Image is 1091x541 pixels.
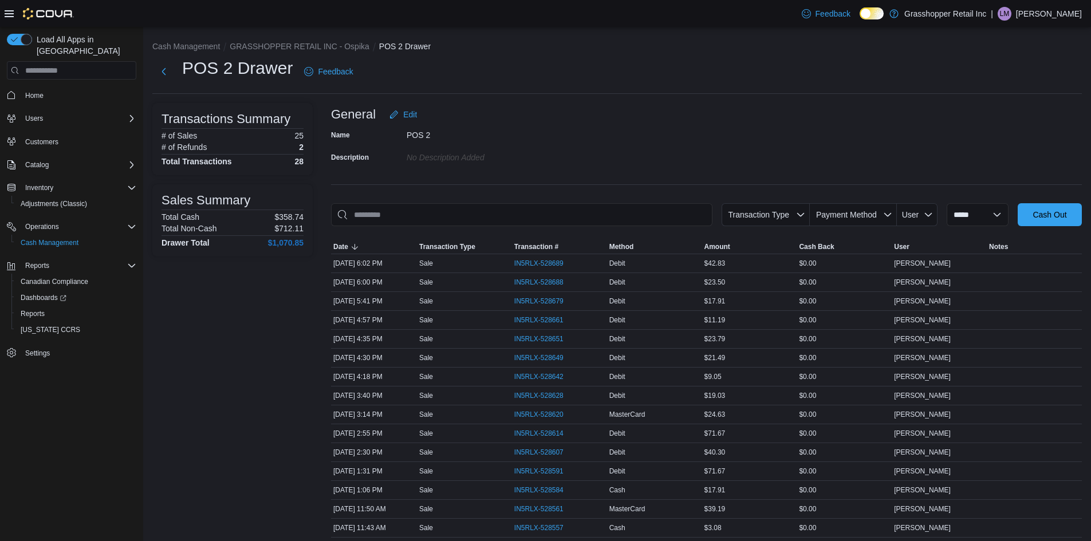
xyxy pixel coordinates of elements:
[704,467,726,476] span: $71.67
[514,483,575,497] button: IN5RLX-528584
[331,332,417,346] div: [DATE] 4:35 PM
[294,157,304,166] h4: 28
[609,315,625,325] span: Debit
[419,523,433,532] p: Sale
[609,278,625,287] span: Debit
[799,242,834,251] span: Cash Back
[419,372,433,381] p: Sale
[904,7,986,21] p: Grasshopper Retail Inc
[2,110,141,127] button: Users
[419,259,433,268] p: Sale
[514,389,575,402] button: IN5RLX-528628
[16,323,85,337] a: [US_STATE] CCRS
[7,82,136,391] nav: Complex example
[407,148,560,162] div: No Description added
[21,238,78,247] span: Cash Management
[704,259,726,268] span: $42.83
[797,275,892,289] div: $0.00
[21,220,64,234] button: Operations
[704,353,726,362] span: $21.49
[894,242,909,251] span: User
[514,448,564,457] span: IN5RLX-528607
[609,391,625,400] span: Debit
[21,181,58,195] button: Inventory
[797,408,892,421] div: $0.00
[607,240,702,254] button: Method
[514,521,575,535] button: IN5RLX-528557
[609,259,625,268] span: Debit
[300,60,357,83] a: Feedback
[609,372,625,381] span: Debit
[514,502,575,516] button: IN5RLX-528561
[704,391,726,400] span: $19.03
[894,485,951,495] span: [PERSON_NAME]
[2,180,141,196] button: Inventory
[21,89,48,102] a: Home
[704,278,726,287] span: $23.50
[162,131,197,140] h6: # of Sales
[25,91,44,100] span: Home
[797,427,892,440] div: $0.00
[609,429,625,438] span: Debit
[331,131,350,140] label: Name
[32,34,136,57] span: Load All Apps in [GEOGRAPHIC_DATA]
[331,389,417,402] div: [DATE] 3:40 PM
[21,259,136,273] span: Reports
[16,197,136,211] span: Adjustments (Classic)
[514,427,575,440] button: IN5RLX-528614
[419,467,433,476] p: Sale
[419,315,433,325] p: Sale
[23,8,74,19] img: Cova
[514,504,564,514] span: IN5RLX-528561
[294,131,304,140] p: 25
[894,429,951,438] span: [PERSON_NAME]
[892,240,987,254] button: User
[609,353,625,362] span: Debit
[21,346,136,360] span: Settings
[331,502,417,516] div: [DATE] 11:50 AM
[21,277,88,286] span: Canadian Compliance
[152,41,1082,54] nav: An example of EuiBreadcrumbs
[514,429,564,438] span: IN5RLX-528614
[704,485,726,495] span: $17.91
[894,315,951,325] span: [PERSON_NAME]
[704,242,730,251] span: Amount
[21,135,136,149] span: Customers
[514,256,575,270] button: IN5RLX-528689
[268,238,304,247] h4: $1,070.85
[379,42,431,51] button: POS 2 Drawer
[16,275,136,289] span: Canadian Compliance
[182,57,293,80] h1: POS 2 Drawer
[894,523,951,532] span: [PERSON_NAME]
[704,429,726,438] span: $71.67
[991,7,993,21] p: |
[1018,203,1082,226] button: Cash Out
[704,297,726,306] span: $17.91
[25,183,53,192] span: Inventory
[894,259,951,268] span: [PERSON_NAME]
[797,502,892,516] div: $0.00
[894,391,951,400] span: [PERSON_NAME]
[419,504,433,514] p: Sale
[2,258,141,274] button: Reports
[894,504,951,514] span: [PERSON_NAME]
[21,158,136,172] span: Catalog
[797,445,892,459] div: $0.00
[609,410,645,419] span: MasterCard
[514,297,564,306] span: IN5RLX-528679
[331,351,417,365] div: [DATE] 4:30 PM
[11,196,141,212] button: Adjustments (Classic)
[987,240,1082,254] button: Notes
[1016,7,1082,21] p: [PERSON_NAME]
[419,242,475,251] span: Transaction Type
[419,391,433,400] p: Sale
[894,467,951,476] span: [PERSON_NAME]
[514,332,575,346] button: IN5RLX-528651
[897,203,938,226] button: User
[514,464,575,478] button: IN5RLX-528591
[162,143,207,152] h6: # of Refunds
[331,153,369,162] label: Description
[21,181,136,195] span: Inventory
[419,429,433,438] p: Sale
[21,293,66,302] span: Dashboards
